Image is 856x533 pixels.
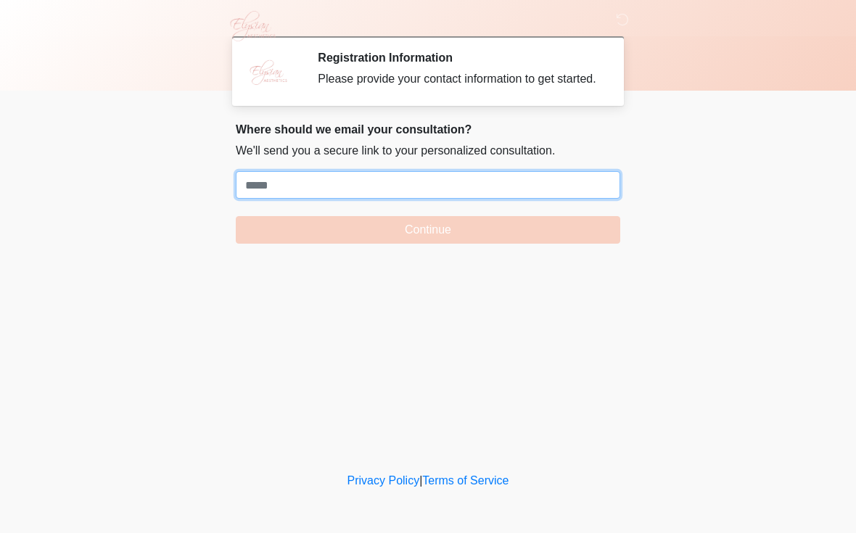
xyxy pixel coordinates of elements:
[247,51,290,94] img: Agent Avatar
[236,123,620,136] h2: Where should we email your consultation?
[422,474,509,487] a: Terms of Service
[236,216,620,244] button: Continue
[236,142,620,160] p: We'll send you a secure link to your personalized consultation.
[347,474,420,487] a: Privacy Policy
[318,51,598,65] h2: Registration Information
[221,11,282,41] img: Elysian Aesthetics Logo
[419,474,422,487] a: |
[318,70,598,88] div: Please provide your contact information to get started.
